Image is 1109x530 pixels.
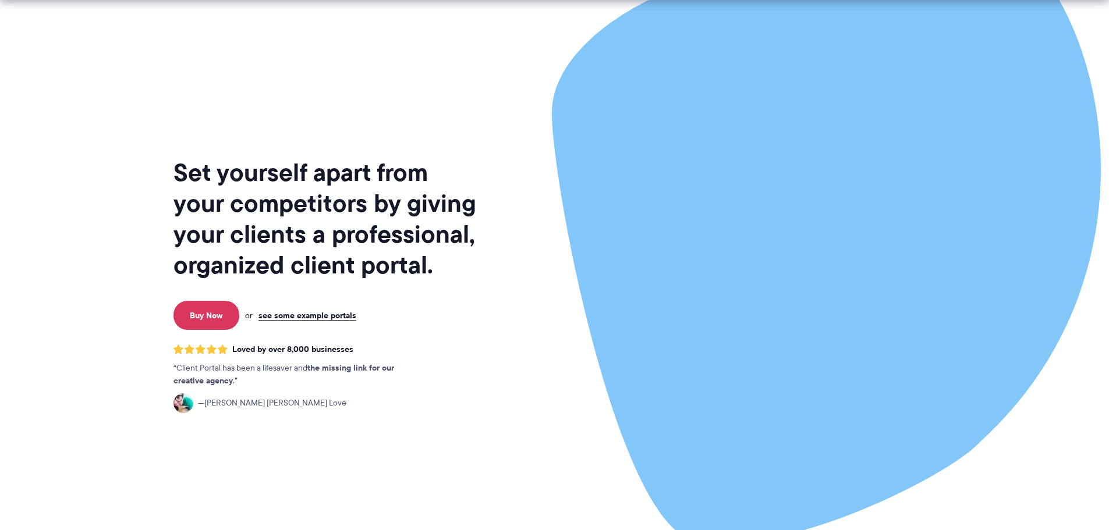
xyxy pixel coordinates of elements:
[258,310,356,321] a: see some example portals
[198,397,346,410] span: [PERSON_NAME] [PERSON_NAME] Love
[173,157,479,280] h1: Set yourself apart from your competitors by giving your clients a professional, organized client ...
[173,361,394,387] strong: the missing link for our creative agency
[232,344,353,354] span: Loved by over 8,000 businesses
[245,310,253,321] span: or
[173,362,418,387] p: Client Portal has been a lifesaver and .
[173,301,239,330] a: Buy Now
